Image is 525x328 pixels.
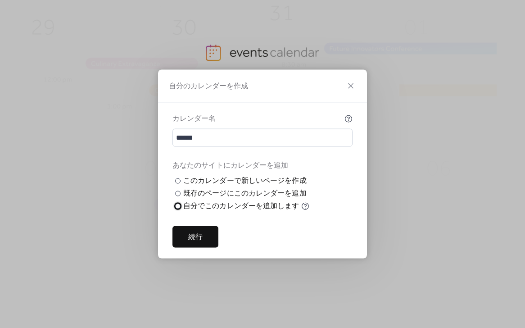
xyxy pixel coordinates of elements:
div: 既存のページにこのカレンダーを追加 [183,188,307,199]
div: 自分でこのカレンダーを追加します [183,201,299,212]
span: 続行 [188,232,203,243]
button: 続行 [172,226,218,248]
div: あなたのサイトにカレンダーを追加 [172,160,351,171]
div: カレンダー名 [172,114,343,124]
div: このカレンダーで新しいページを作成 [183,176,307,187]
span: 自分のカレンダーを作成 [169,81,248,92]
